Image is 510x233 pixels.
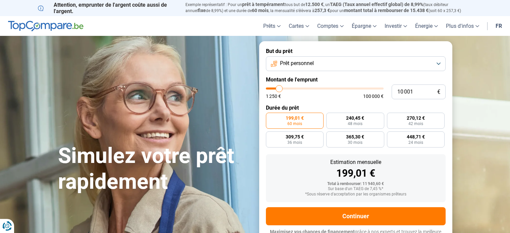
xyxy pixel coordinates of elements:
[280,60,314,67] span: Prêt personnel
[58,143,251,195] h1: Simulez votre prêt rapidement
[287,140,302,144] span: 36 mois
[38,2,177,14] p: Attention, emprunter de l'argent coûte aussi de l'argent.
[363,94,384,99] span: 100 000 €
[271,182,440,186] div: Total à rembourser: 11 940,60 €
[8,21,83,32] img: TopCompare
[266,76,446,83] label: Montant de l'emprunt
[266,105,446,111] label: Durée du prêt
[305,2,324,7] span: 12.500 €
[252,8,269,13] span: 60 mois
[286,134,304,139] span: 309,75 €
[381,16,411,36] a: Investir
[271,168,440,178] div: 199,01 €
[285,16,313,36] a: Cartes
[344,8,429,13] span: montant total à rembourser de 15.438 €
[346,116,364,120] span: 240,45 €
[242,2,285,7] span: prêt à tempérament
[348,16,381,36] a: Épargne
[271,187,440,191] div: Sur base d'un TAEG de 7,45 %*
[346,134,364,139] span: 365,30 €
[271,160,440,165] div: Estimation mensuelle
[407,134,425,139] span: 448,71 €
[408,140,423,144] span: 24 mois
[287,122,302,126] span: 60 mois
[407,116,425,120] span: 270,12 €
[266,207,446,225] button: Continuer
[348,122,362,126] span: 48 mois
[266,48,446,54] label: But du prêt
[437,89,440,95] span: €
[185,2,472,14] p: Exemple représentatif : Pour un tous but de , un (taux débiteur annuel de 8,99%) et une durée de ...
[266,94,281,99] span: 1 250 €
[271,192,440,197] div: *Sous réserve d'acceptation par les organismes prêteurs
[313,16,348,36] a: Comptes
[198,8,206,13] span: fixe
[330,2,423,7] span: TAEG (Taux annuel effectif global) de 8,99%
[286,116,304,120] span: 199,01 €
[259,16,285,36] a: Prêts
[411,16,442,36] a: Énergie
[492,16,506,36] a: fr
[408,122,423,126] span: 42 mois
[266,56,446,71] button: Prêt personnel
[348,140,362,144] span: 30 mois
[442,16,483,36] a: Plus d'infos
[315,8,330,13] span: 257,3 €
